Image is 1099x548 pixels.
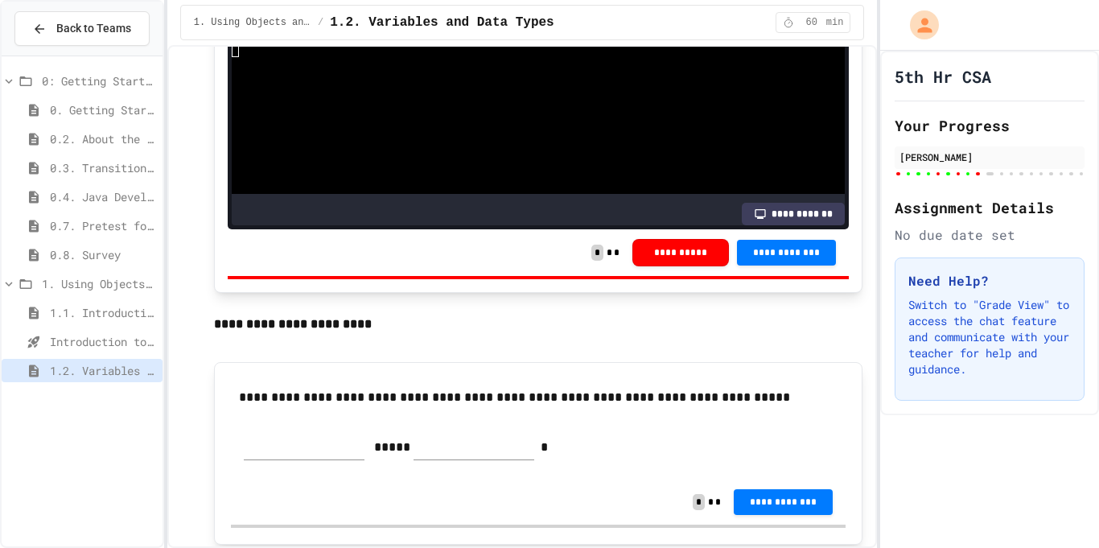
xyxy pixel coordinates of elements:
span: 0: Getting Started [42,72,156,89]
span: / [318,16,323,29]
span: 1. Using Objects and Methods [194,16,311,29]
span: 1.2. Variables and Data Types [50,362,156,379]
h2: Your Progress [895,114,1085,137]
span: 0.7. Pretest for the AP CSA Exam [50,217,156,234]
div: [PERSON_NAME] [899,150,1080,164]
span: 60 [799,16,825,29]
p: Switch to "Grade View" to access the chat feature and communicate with your teacher for help and ... [908,297,1071,377]
span: 0.2. About the AP CSA Exam [50,130,156,147]
h3: Need Help? [908,271,1071,290]
span: 0.8. Survey [50,246,156,263]
span: 1.1. Introduction to Algorithms, Programming, and Compilers [50,304,156,321]
button: Back to Teams [14,11,150,46]
span: Back to Teams [56,20,131,37]
span: 0.3. Transitioning from AP CSP to AP CSA [50,159,156,176]
span: min [826,16,844,29]
span: 1.2. Variables and Data Types [330,13,554,32]
div: No due date set [895,225,1085,245]
span: Introduction to Algorithms, Programming, and Compilers [50,333,156,350]
span: 0.4. Java Development Environments [50,188,156,205]
span: 1. Using Objects and Methods [42,275,156,292]
h1: 5th Hr CSA [895,65,991,88]
h2: Assignment Details [895,196,1085,219]
span: 0. Getting Started [50,101,156,118]
div: My Account [893,6,943,43]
